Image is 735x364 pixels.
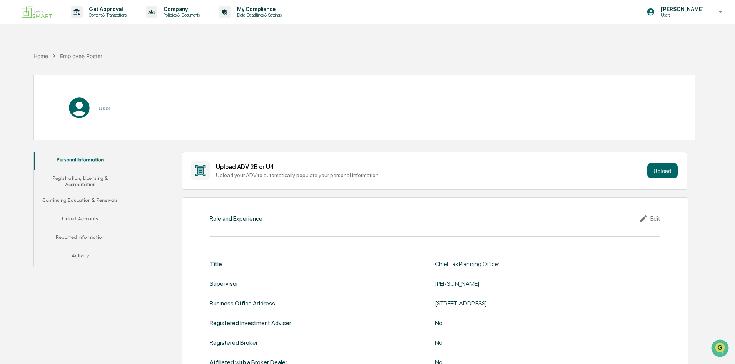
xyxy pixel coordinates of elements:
div: No [435,339,627,346]
button: Continuing Education & Renewals [34,192,126,211]
button: Activity [34,248,126,266]
div: No [435,319,627,327]
p: Policies & Documents [157,12,204,18]
div: Employee Roster [60,53,102,59]
img: logo [18,3,55,21]
button: Upload [647,163,678,178]
p: Users [655,12,708,18]
span: Preclearance [15,97,50,105]
div: Home [33,53,48,59]
a: 🖐️Preclearance [5,94,53,108]
button: Reported Information [34,229,126,248]
p: [PERSON_NAME] [655,6,708,12]
div: Role and Experience [210,215,262,222]
div: [STREET_ADDRESS] [435,300,627,307]
div: Chief Tax Planning Officer [435,260,627,268]
div: Edit [639,214,660,223]
div: Start new chat [26,59,126,67]
div: secondary tabs example [34,152,126,266]
a: Powered byPylon [54,130,93,136]
div: Business Office Address [210,300,275,307]
div: [PERSON_NAME] [435,280,627,287]
p: How can we help? [8,16,140,29]
span: Attestations [63,97,95,105]
p: My Compliance [231,6,286,12]
div: We're available if you need us! [26,67,97,73]
button: Start new chat [131,61,140,70]
div: 🔎 [8,112,14,119]
div: 🖐️ [8,98,14,104]
img: 1746055101610-c473b297-6a78-478c-a979-82029cc54cd1 [8,59,22,73]
a: 🔎Data Lookup [5,109,52,122]
p: Data, Deadlines & Settings [231,12,286,18]
div: 🗄️ [56,98,62,104]
div: Supervisor [210,280,238,287]
p: Content & Transactions [83,12,130,18]
p: Company [157,6,204,12]
button: Registration, Licensing & Accreditation [34,170,126,192]
span: Data Lookup [15,112,48,119]
p: Get Approval [83,6,130,12]
a: 🗄️Attestations [53,94,99,108]
div: Upload ADV 2B or U4 [216,163,644,171]
span: Pylon [77,131,93,136]
div: Registered Broker [210,339,258,346]
button: Linked Accounts [34,211,126,229]
button: Personal Information [34,152,126,170]
iframe: Open customer support [710,339,731,359]
div: Upload your ADV to automatically populate your personal information. [216,172,644,178]
div: Title [210,260,222,268]
h3: User [99,105,110,111]
div: Registered Investment Adviser [210,319,291,327]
